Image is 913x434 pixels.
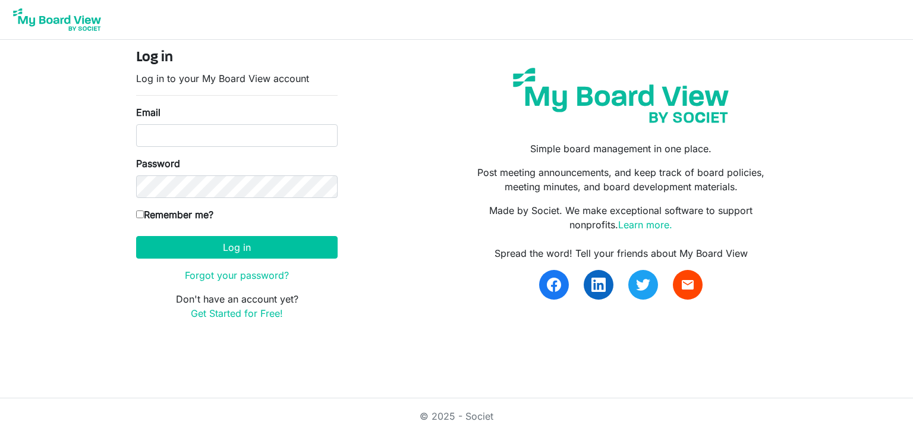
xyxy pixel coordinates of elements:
[10,5,105,34] img: My Board View Logo
[185,269,289,281] a: Forgot your password?
[591,278,606,292] img: linkedin.svg
[465,246,777,260] div: Spread the word! Tell your friends about My Board View
[136,49,338,67] h4: Log in
[673,270,703,300] a: email
[504,59,738,132] img: my-board-view-societ.svg
[136,292,338,320] p: Don't have an account yet?
[465,165,777,194] p: Post meeting announcements, and keep track of board policies, meeting minutes, and board developm...
[136,210,144,218] input: Remember me?
[465,141,777,156] p: Simple board management in one place.
[136,236,338,259] button: Log in
[547,278,561,292] img: facebook.svg
[191,307,283,319] a: Get Started for Free!
[136,105,160,119] label: Email
[420,410,493,422] a: © 2025 - Societ
[136,71,338,86] p: Log in to your My Board View account
[681,278,695,292] span: email
[618,219,672,231] a: Learn more.
[136,207,213,222] label: Remember me?
[636,278,650,292] img: twitter.svg
[465,203,777,232] p: Made by Societ. We make exceptional software to support nonprofits.
[136,156,180,171] label: Password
